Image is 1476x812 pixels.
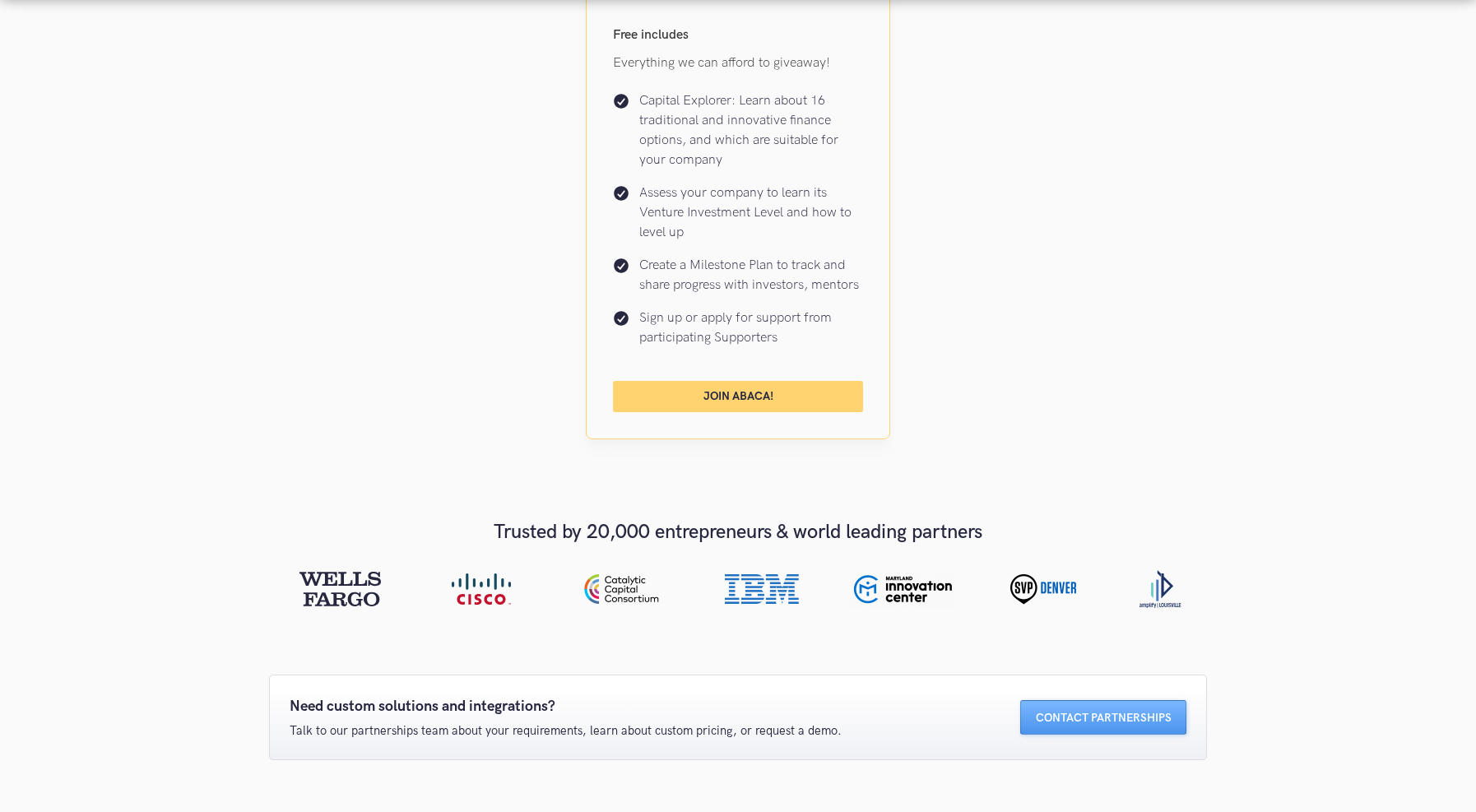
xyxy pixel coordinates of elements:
[613,93,629,109] img: Check icon
[639,91,863,170] p: Capital Explorer: Learn about 16 traditional and innovative finance options, and which are suitab...
[613,27,689,43] strong: Free includes
[639,183,863,243] p: Assess your company to learn its Venture Investment Level and how to level up
[1020,700,1186,735] a: Contact Partnerships
[613,310,629,327] img: Check icon
[269,522,1207,543] h1: Trusted by 20,000 entrepreneurs & world leading partners
[613,258,629,274] img: Check icon
[613,53,863,73] p: Everything we can afford to giveaway!
[639,256,863,295] p: Create a Milestone Plan to track and share progress with investors, mentors
[613,381,863,412] a: Join Abaca!
[639,309,863,348] p: Sign up or apply for support from participating Supporters
[613,185,629,202] img: Check icon
[290,695,842,718] p: Need custom solutions and integrations?
[290,722,842,740] p: Talk to our partnerships team about your requirements, learn about custom pricing, or request a d...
